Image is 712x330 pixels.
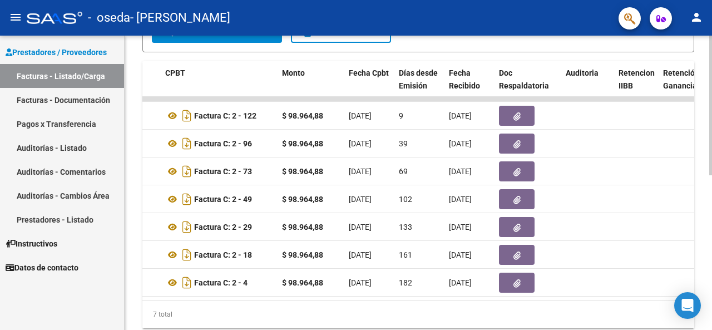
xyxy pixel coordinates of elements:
[6,262,78,274] span: Datos de contacto
[399,250,412,259] span: 161
[619,68,655,90] span: Retencion IIBB
[130,6,230,30] span: - [PERSON_NAME]
[614,61,659,110] datatable-header-cell: Retencion IIBB
[663,68,701,90] span: Retención Ganancias
[194,223,252,232] strong: Factura C: 2 - 29
[399,139,408,148] span: 39
[180,218,194,236] i: Descargar documento
[349,250,372,259] span: [DATE]
[282,111,323,120] strong: $ 98.964,88
[349,111,372,120] span: [DATE]
[282,167,323,176] strong: $ 98.964,88
[180,190,194,208] i: Descargar documento
[399,167,408,176] span: 69
[180,274,194,292] i: Descargar documento
[399,68,438,90] span: Días desde Emisión
[194,167,252,176] strong: Factura C: 2 - 73
[282,250,323,259] strong: $ 98.964,88
[162,27,272,37] span: Buscar Comprobante
[449,223,472,232] span: [DATE]
[659,61,703,110] datatable-header-cell: Retención Ganancias
[561,61,614,110] datatable-header-cell: Auditoria
[444,61,495,110] datatable-header-cell: Fecha Recibido
[399,223,412,232] span: 133
[399,278,412,287] span: 182
[499,68,549,90] span: Doc Respaldatoria
[282,68,305,77] span: Monto
[690,11,703,24] mat-icon: person
[180,135,194,152] i: Descargar documento
[349,139,372,148] span: [DATE]
[142,301,694,328] div: 7 total
[161,61,278,110] datatable-header-cell: CPBT
[399,195,412,204] span: 102
[194,278,248,287] strong: Factura C: 2 - 4
[449,68,480,90] span: Fecha Recibido
[165,68,185,77] span: CPBT
[674,292,701,319] div: Open Intercom Messenger
[282,223,323,232] strong: $ 98.964,88
[194,250,252,259] strong: Factura C: 2 - 18
[449,139,472,148] span: [DATE]
[180,162,194,180] i: Descargar documento
[394,61,444,110] datatable-header-cell: Días desde Emisión
[180,246,194,264] i: Descargar documento
[282,195,323,204] strong: $ 98.964,88
[495,61,561,110] datatable-header-cell: Doc Respaldatoria
[6,238,57,250] span: Instructivos
[449,195,472,204] span: [DATE]
[301,27,381,37] span: Borrar Filtros
[194,195,252,204] strong: Factura C: 2 - 49
[349,278,372,287] span: [DATE]
[449,278,472,287] span: [DATE]
[349,195,372,204] span: [DATE]
[566,68,599,77] span: Auditoria
[449,167,472,176] span: [DATE]
[349,68,389,77] span: Fecha Cpbt
[6,46,107,58] span: Prestadores / Proveedores
[349,223,372,232] span: [DATE]
[449,250,472,259] span: [DATE]
[344,61,394,110] datatable-header-cell: Fecha Cpbt
[194,139,252,148] strong: Factura C: 2 - 96
[278,61,344,110] datatable-header-cell: Monto
[9,11,22,24] mat-icon: menu
[180,107,194,125] i: Descargar documento
[449,111,472,120] span: [DATE]
[282,139,323,148] strong: $ 98.964,88
[282,278,323,287] strong: $ 98.964,88
[399,111,403,120] span: 9
[88,6,130,30] span: - oseda
[349,167,372,176] span: [DATE]
[194,111,256,120] strong: Factura C: 2 - 122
